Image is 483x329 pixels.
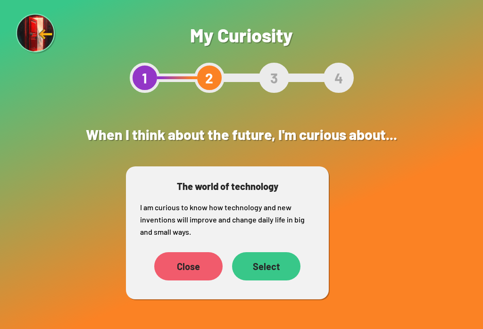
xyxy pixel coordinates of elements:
[259,63,289,93] div: 3
[140,201,315,238] p: I am curious to know how technology and new inventions will improve and change daily life in big ...
[232,252,300,280] div: Select
[130,24,354,46] h1: My Curiosity
[154,252,223,280] div: Close
[39,116,444,152] h2: When I think about the future, I'm curious about...
[16,14,57,54] img: Exit
[130,63,160,93] div: 1
[140,181,315,192] h3: The world of technology
[324,63,354,93] div: 4
[194,63,225,93] div: 2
